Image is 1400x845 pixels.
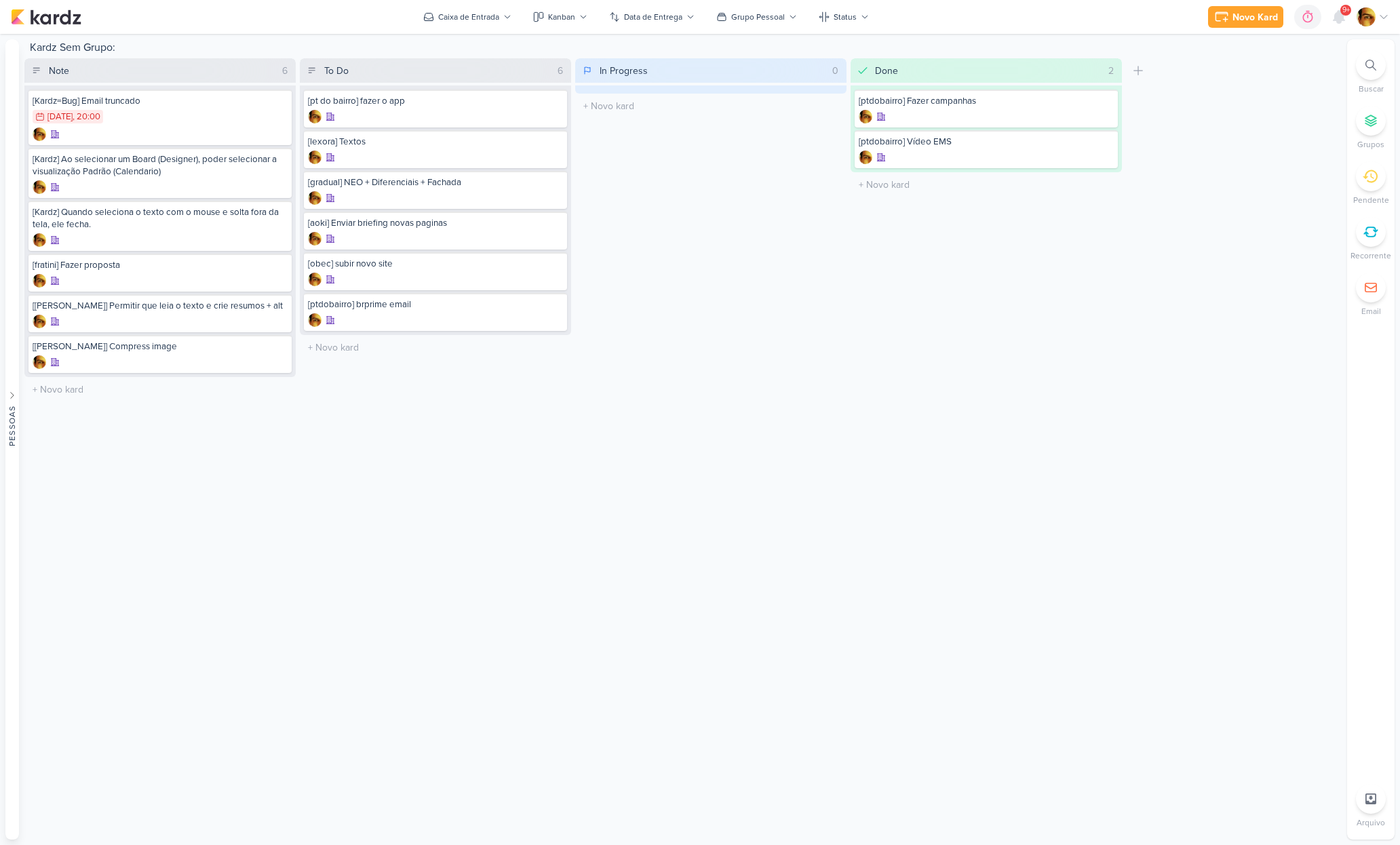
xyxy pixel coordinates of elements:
[33,259,288,271] div: [fratini] Fazer proposta
[33,233,46,247] img: Leandro Guedes
[47,113,73,121] div: [DATE]
[578,96,844,116] input: + Novo kard
[308,151,322,164] div: Criador(a): Leandro Guedes
[277,64,293,78] div: 6
[6,406,18,446] div: Pessoas
[27,380,293,399] input: + Novo kard
[1361,305,1381,317] p: Email
[33,274,46,288] div: Criador(a): Leandro Guedes
[1357,138,1384,151] p: Grupos
[308,136,563,148] div: [lexora] Textos
[308,258,563,270] div: [obec] subir novo site
[1232,10,1278,24] div: Novo Kard
[33,274,46,288] img: Leandro Guedes
[308,232,322,245] div: Criador(a): Leandro Guedes
[552,64,568,78] div: 6
[308,110,322,123] div: Criador(a): Leandro Guedes
[308,298,563,311] div: [ptdobairro] brprime email
[1347,50,1395,95] li: Ctrl + F
[1208,6,1283,28] button: Novo Kard
[859,136,1114,148] div: [ptdobairro] Vídeo EMS
[1359,83,1384,95] p: Buscar
[73,113,100,121] div: , 20:00
[33,315,46,328] img: Leandro Guedes
[33,355,46,369] div: Criador(a): Leandro Guedes
[308,151,322,164] img: Leandro Guedes
[859,151,872,164] div: Criador(a): Leandro Guedes
[11,9,81,25] img: kardz.app
[33,315,46,328] div: Criador(a): Leandro Guedes
[1357,7,1376,26] img: Leandro Guedes
[308,191,322,205] div: Criador(a): Leandro Guedes
[33,127,46,141] img: Leandro Guedes
[33,127,46,141] div: Criador(a): Leandro Guedes
[308,176,563,189] div: [gradual] NEO + Diferenciais + Fachada
[1342,5,1350,16] span: 9+
[33,340,288,353] div: [amelia] Compress image
[308,191,322,205] img: Leandro Guedes
[33,233,46,247] div: Criador(a): Leandro Guedes
[853,175,1119,195] input: + Novo kard
[1353,194,1389,206] p: Pendente
[5,39,19,840] button: Pessoas
[303,338,568,357] input: + Novo kard
[308,313,322,327] div: Criador(a): Leandro Guedes
[33,180,46,194] img: Leandro Guedes
[308,273,322,286] div: Criador(a): Leandro Guedes
[33,180,46,194] div: Criador(a): Leandro Guedes
[33,355,46,369] img: Leandro Guedes
[308,95,563,107] div: [pt do bairro] fazer o app
[859,110,872,123] div: Criador(a): Leandro Guedes
[33,206,288,231] div: [Kardz] Quando seleciona o texto com o mouse e solta fora da tela, ele fecha.
[1103,64,1119,78] div: 2
[33,153,288,178] div: [Kardz] Ao selecionar um Board (Designer), poder selecionar a visualização Padrão (Calendario)
[24,39,1342,58] div: Kardz Sem Grupo:
[827,64,844,78] div: 0
[33,300,288,312] div: [amelia] Permitir que leia o texto e crie resumos + alt
[308,313,322,327] img: Leandro Guedes
[859,95,1114,107] div: [ptdobairro] Fazer campanhas
[859,151,872,164] img: Leandro Guedes
[308,232,322,245] img: Leandro Guedes
[308,110,322,123] img: Leandro Guedes
[308,217,563,229] div: [aoki] Enviar briefing novas paginas
[33,95,288,107] div: [Kardz=Bug] Email truncado
[1350,250,1391,262] p: Recorrente
[1357,817,1385,829] p: Arquivo
[859,110,872,123] img: Leandro Guedes
[308,273,322,286] img: Leandro Guedes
